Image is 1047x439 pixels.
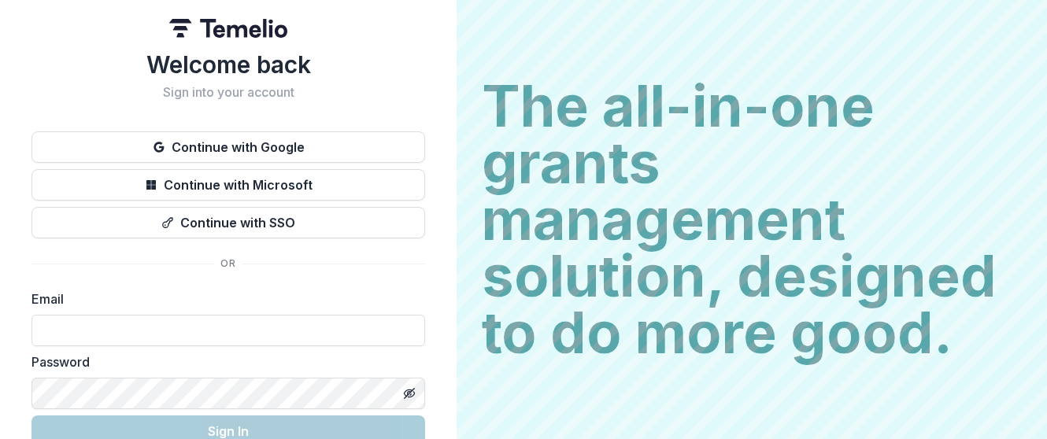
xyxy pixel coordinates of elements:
button: Toggle password visibility [397,381,422,406]
label: Email [31,290,416,308]
h1: Welcome back [31,50,425,79]
img: Temelio [169,19,287,38]
button: Continue with Google [31,131,425,163]
button: Continue with Microsoft [31,169,425,201]
button: Continue with SSO [31,207,425,238]
label: Password [31,352,416,371]
h2: Sign into your account [31,85,425,100]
